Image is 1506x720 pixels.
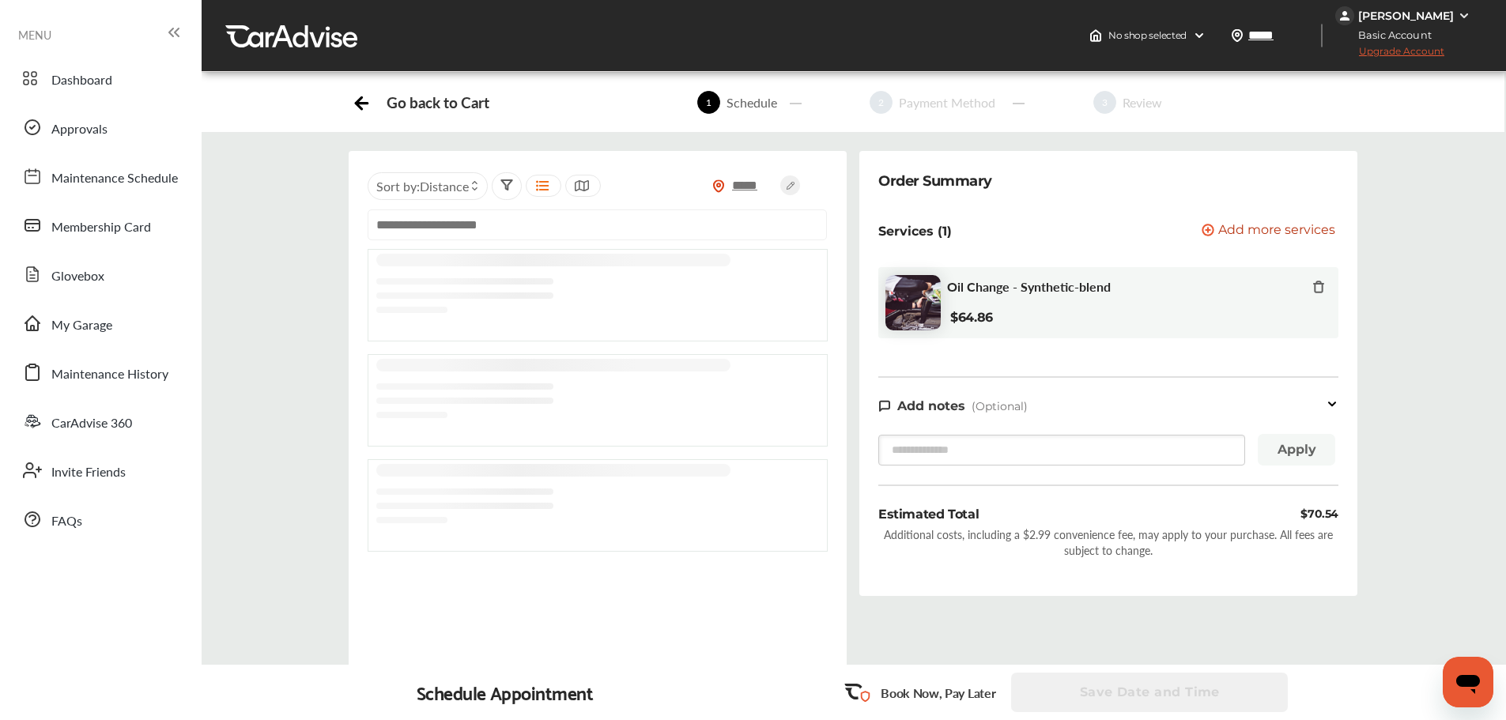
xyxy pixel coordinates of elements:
[697,91,720,114] span: 1
[1108,29,1187,42] span: No shop selected
[1337,27,1444,43] span: Basic Account
[51,119,108,140] span: Approvals
[878,170,992,192] div: Order Summary
[1116,93,1168,111] div: Review
[1458,9,1470,22] img: WGsFRI8htEPBVLJbROoPRyZpYNWhNONpIPPETTm6eUC0GeLEiAAAAAElFTkSuQmCC
[51,266,104,287] span: Glovebox
[897,398,965,413] span: Add notes
[881,684,995,702] p: Book Now, Pay Later
[1321,24,1323,47] img: header-divider.bc55588e.svg
[14,58,186,99] a: Dashboard
[376,177,469,195] span: Sort by :
[1089,29,1102,42] img: header-home-logo.8d720a4f.svg
[51,217,151,238] span: Membership Card
[720,93,783,111] div: Schedule
[1231,29,1244,42] img: location_vector.a44bc228.svg
[878,399,891,413] img: note-icon.db9493fa.svg
[14,303,186,344] a: My Garage
[51,511,82,532] span: FAQs
[878,526,1338,558] div: Additional costs, including a $2.99 convenience fee, may apply to your purchase. All fees are sub...
[1335,6,1354,25] img: jVpblrzwTbfkPYzPPzSLxeg0AAAAASUVORK5CYII=
[14,352,186,393] a: Maintenance History
[712,179,725,193] img: location_vector_orange.38f05af8.svg
[51,462,126,483] span: Invite Friends
[417,681,594,703] div: Schedule Appointment
[878,505,979,523] div: Estimated Total
[387,93,489,111] div: Go back to Cart
[1202,224,1335,239] button: Add more services
[1443,657,1493,707] iframe: Button to launch messaging window
[14,205,186,246] a: Membership Card
[1218,224,1335,239] span: Add more services
[1300,505,1338,523] div: $70.54
[870,91,893,114] span: 2
[14,450,186,491] a: Invite Friends
[51,315,112,336] span: My Garage
[893,93,1002,111] div: Payment Method
[51,168,178,189] span: Maintenance Schedule
[14,254,186,295] a: Glovebox
[14,499,186,540] a: FAQs
[1358,9,1454,23] div: [PERSON_NAME]
[14,401,186,442] a: CarAdvise 360
[18,28,51,41] span: MENU
[950,310,993,325] b: $64.86
[1202,224,1338,239] a: Add more services
[1193,29,1206,42] img: header-down-arrow.9dd2ce7d.svg
[51,70,112,91] span: Dashboard
[1093,91,1116,114] span: 3
[51,364,168,385] span: Maintenance History
[14,156,186,197] a: Maintenance Schedule
[885,275,941,330] img: oil-change-thumb.jpg
[14,107,186,148] a: Approvals
[1335,45,1444,65] span: Upgrade Account
[878,224,952,239] p: Services (1)
[51,413,132,434] span: CarAdvise 360
[972,399,1028,413] span: (Optional)
[947,279,1111,294] span: Oil Change - Synthetic-blend
[420,177,469,195] span: Distance
[1258,434,1335,466] button: Apply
